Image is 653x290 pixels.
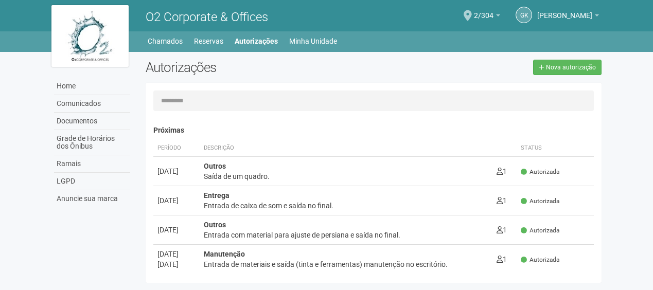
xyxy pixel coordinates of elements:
[54,113,130,130] a: Documentos
[51,5,129,67] img: logo.jpg
[157,259,196,269] div: [DATE]
[54,78,130,95] a: Home
[157,225,196,235] div: [DATE]
[537,2,592,20] span: Gleice Kelly
[521,168,559,176] span: Autorizada
[54,173,130,190] a: LGPD
[204,162,226,170] strong: Outros
[146,10,268,24] span: O2 Corporate & Offices
[521,226,559,235] span: Autorizada
[157,249,196,259] div: [DATE]
[157,195,196,206] div: [DATE]
[157,166,196,176] div: [DATE]
[537,13,599,21] a: [PERSON_NAME]
[474,13,500,21] a: 2/304
[497,167,507,175] span: 1
[204,191,230,200] strong: Entrega
[533,60,602,75] a: Nova autorização
[289,34,337,48] a: Minha Unidade
[194,34,223,48] a: Reservas
[521,197,559,206] span: Autorizada
[516,7,532,23] a: GK
[497,255,507,263] span: 1
[474,2,493,20] span: 2/304
[235,34,278,48] a: Autorizações
[546,64,596,71] span: Nova autorização
[497,196,507,205] span: 1
[204,250,245,258] strong: Manutenção
[54,130,130,155] a: Grade de Horários dos Ônibus
[204,171,488,182] div: Saída de um quadro.
[146,60,366,75] h2: Autorizações
[200,140,492,157] th: Descrição
[54,190,130,207] a: Anuncie sua marca
[54,95,130,113] a: Comunicados
[204,201,488,211] div: Entrada de caixa de som e saída no final.
[153,140,200,157] th: Período
[153,126,594,134] h4: Próximas
[521,256,559,264] span: Autorizada
[54,155,130,173] a: Ramais
[204,259,488,269] div: Entrada de materiais e saída (tinta e ferramentas) manutenção no escritório.
[204,221,226,229] strong: Outros
[517,140,594,157] th: Status
[497,226,507,234] span: 1
[204,230,488,240] div: Entrada com material para ajuste de persiana e saída no final.
[148,34,183,48] a: Chamados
